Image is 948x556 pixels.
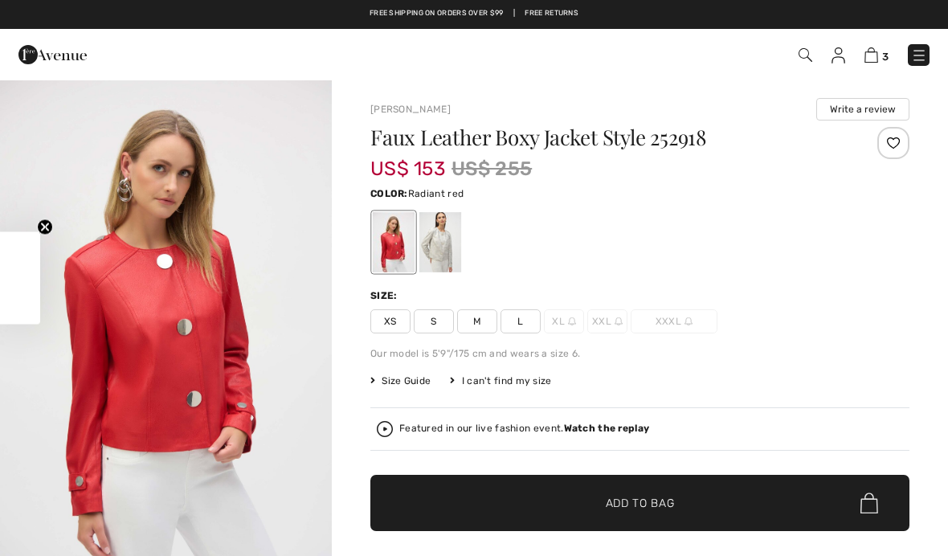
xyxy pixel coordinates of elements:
span: US$ 153 [370,141,445,180]
span: XXXL [631,309,717,333]
button: Write a review [816,98,909,121]
img: Watch the replay [377,421,393,437]
img: ring-m.svg [615,317,623,325]
h1: Faux Leather Boxy Jacket Style 252918 [370,127,819,148]
img: Bag.svg [860,493,878,513]
span: | [513,8,515,19]
a: Free Returns [525,8,578,19]
img: Shopping Bag [864,47,878,63]
strong: Watch the replay [564,423,650,434]
img: My Info [832,47,845,63]
a: 3 [864,45,889,64]
span: Size Guide [370,374,431,388]
div: Our model is 5'9"/175 cm and wears a size 6. [370,346,909,361]
button: Close teaser [37,219,53,235]
span: US$ 255 [452,154,532,183]
span: XXL [587,309,627,333]
img: Menu [911,47,927,63]
button: Add to Bag [370,475,909,531]
div: Featured in our live fashion event. [399,423,649,434]
span: L [501,309,541,333]
span: M [457,309,497,333]
div: Size: [370,288,401,303]
a: [PERSON_NAME] [370,104,451,115]
a: Free shipping on orders over $99 [370,8,504,19]
div: I can't find my size [450,374,551,388]
div: Radiant red [373,212,415,272]
span: Add to Bag [606,495,675,512]
img: 1ère Avenue [18,39,87,71]
img: ring-m.svg [684,317,693,325]
span: XS [370,309,411,333]
span: Color: [370,188,408,199]
img: ring-m.svg [568,317,576,325]
div: Moonstone [419,212,461,272]
img: Search [799,48,812,62]
span: S [414,309,454,333]
span: 3 [882,51,889,63]
span: XL [544,309,584,333]
a: 1ère Avenue [18,46,87,61]
span: Radiant red [408,188,464,199]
